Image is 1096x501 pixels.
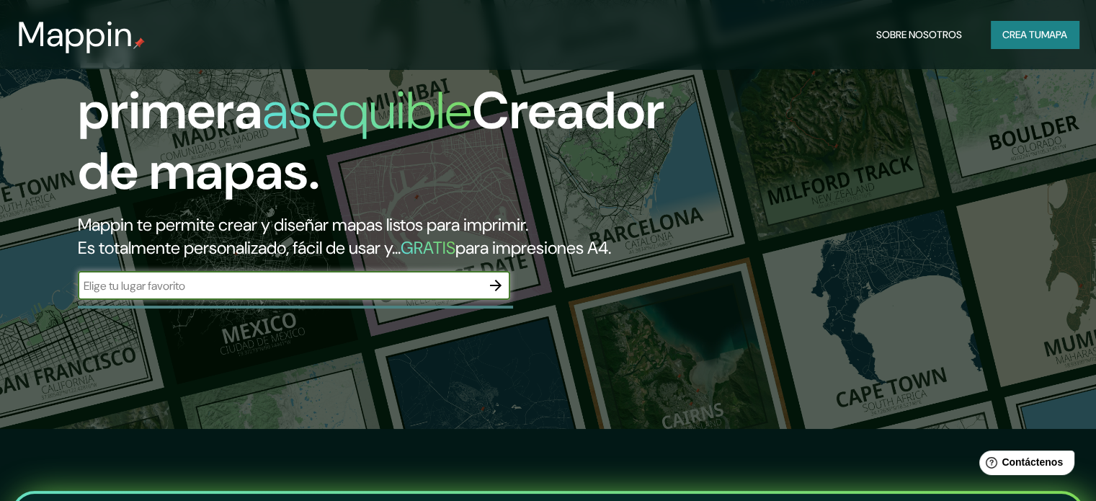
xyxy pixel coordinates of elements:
font: Crea tu [1002,28,1041,41]
font: La primera [78,17,262,144]
font: Mappin te permite crear y diseñar mapas listos para imprimir. [78,213,528,236]
font: Creador de mapas. [78,77,664,205]
font: Sobre nosotros [876,28,962,41]
iframe: Lanzador de widgets de ayuda [968,445,1080,485]
font: asequible [262,77,472,144]
font: Mappin [17,12,133,57]
font: GRATIS [401,236,455,259]
button: Sobre nosotros [870,21,968,48]
button: Crea tumapa [991,21,1079,48]
font: para impresiones A4. [455,236,611,259]
img: pin de mapeo [133,37,145,49]
font: mapa [1041,28,1067,41]
font: Es totalmente personalizado, fácil de usar y... [78,236,401,259]
input: Elige tu lugar favorito [78,278,481,294]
